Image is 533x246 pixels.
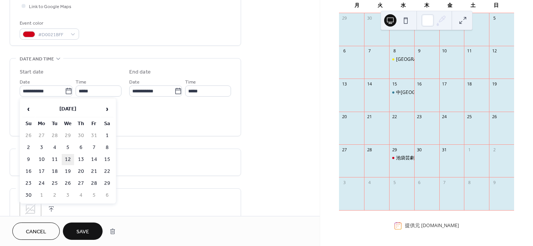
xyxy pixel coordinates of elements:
div: 19 [491,81,497,87]
div: 27 [341,147,347,152]
th: Tu [49,118,61,129]
td: 29 [101,178,113,189]
div: 6 [341,48,347,54]
div: 9 [417,48,422,54]
td: 1 [101,130,113,141]
td: 12 [62,154,74,165]
td: 5 [62,142,74,153]
td: 31 [88,130,100,141]
div: 池袋芸劇M5 [389,155,414,161]
td: 23 [22,178,35,189]
div: [GEOGRAPHIC_DATA] 多目的室 [396,56,466,63]
div: End date [129,68,151,76]
td: 20 [75,166,87,177]
div: 5 [491,15,497,21]
div: 21 [366,114,372,120]
td: 27 [35,130,48,141]
td: 26 [62,178,74,189]
div: 10 [442,48,447,54]
th: We [62,118,74,129]
div: 11 [466,48,472,54]
span: Date and time [20,55,54,63]
div: 7 [442,179,447,185]
td: 29 [62,130,74,141]
div: 7 [366,48,372,54]
div: 29 [341,15,347,21]
td: 27 [75,178,87,189]
div: 24 [442,114,447,120]
div: 池袋芸劇M5 [396,155,422,161]
div: 3 [341,179,347,185]
div: 31 [442,147,447,152]
div: Start date [20,68,44,76]
div: 4 [366,179,372,185]
div: 提供元 [405,222,459,229]
td: 3 [35,142,48,153]
td: 9 [22,154,35,165]
td: 5 [88,190,100,201]
div: ; [20,198,41,220]
td: 18 [49,166,61,177]
span: Link to Google Maps [29,3,71,11]
td: 6 [101,190,113,201]
div: 16 [417,81,422,87]
th: Th [75,118,87,129]
td: 25 [49,178,61,189]
td: 21 [88,166,100,177]
th: [DATE] [35,101,100,117]
div: 中[GEOGRAPHIC_DATA] [396,89,447,96]
td: 4 [75,190,87,201]
span: Time [185,78,196,86]
td: 16 [22,166,35,177]
th: Su [22,118,35,129]
td: 30 [75,130,87,141]
div: 29 [391,147,397,152]
div: 中目黒GTプラザホール [389,89,414,96]
span: Date [20,78,30,86]
td: 14 [88,154,100,165]
span: Date [129,78,140,86]
div: 2 [491,147,497,152]
div: 18 [466,81,472,87]
div: 6 [417,179,422,185]
th: Fr [88,118,100,129]
td: 28 [88,178,100,189]
div: 17 [442,81,447,87]
td: 28 [49,130,61,141]
div: 26 [491,114,497,120]
div: 1 [466,147,472,152]
div: 8 [391,48,397,54]
th: Sa [101,118,113,129]
div: 30 [417,147,422,152]
div: 23 [417,114,422,120]
td: 4 [49,142,61,153]
th: Mo [35,118,48,129]
button: Save [63,223,103,240]
div: 5 [391,179,397,185]
td: 24 [35,178,48,189]
td: 1 [35,190,48,201]
td: 26 [22,130,35,141]
div: 9 [491,179,497,185]
div: 20 [341,114,347,120]
div: 14 [366,81,372,87]
span: Save [76,228,89,236]
a: [DOMAIN_NAME] [421,222,459,229]
td: 8 [101,142,113,153]
td: 10 [35,154,48,165]
span: Cancel [26,228,46,236]
td: 6 [75,142,87,153]
div: 12 [491,48,497,54]
div: 30 [366,15,372,21]
td: 13 [75,154,87,165]
td: 11 [49,154,61,165]
div: 文京シビックセンター 多目的室 [389,56,414,63]
td: 2 [49,190,61,201]
div: 8 [466,179,472,185]
div: Event color [20,19,78,27]
td: 17 [35,166,48,177]
div: 25 [466,114,472,120]
span: #D0021BFF [38,31,67,39]
td: 7 [88,142,100,153]
td: 30 [22,190,35,201]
